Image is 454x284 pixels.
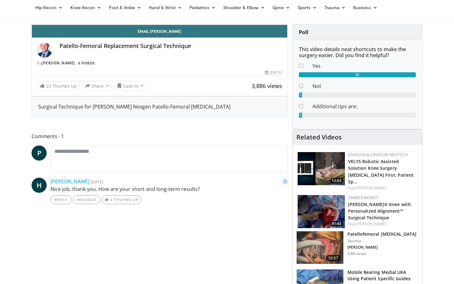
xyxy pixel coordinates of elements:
a: Johnson & Johnson MedTech [348,152,408,157]
a: Zimmer Biomet [348,195,378,200]
div: Surgical Technique for [PERSON_NAME] Nexgen Patello-Femoral [MEDICAL_DATA] [38,103,281,110]
img: f7686bec-90c9-46a3-90a7-090016086b12.150x105_q85_crop-smart_upscale.jpg [298,195,345,228]
img: abe8434e-c392-4864-8b80-6cc2396b85ec.150x105_q85_crop-smart_upscale.jpg [298,152,345,185]
strong: Poll [299,29,308,36]
span: 41:43 [330,221,343,227]
a: P [32,145,47,161]
h3: Mobile Bearing Medial UKA Using Patient Specific Guides [347,269,418,282]
dd: Yes [308,62,421,70]
a: Reply [50,195,72,204]
button: Share [82,81,112,91]
div: 1 [299,92,302,98]
div: [DATE] [265,70,282,75]
a: H [32,178,47,193]
a: VELYS Robotic Assisted Solution Knee Surgery [MEDICAL_DATA] First: Patient Sp… [348,158,414,184]
a: Message [73,195,101,204]
img: Avatar [37,43,52,58]
span: 1 [110,197,113,202]
a: [PERSON_NAME] [357,185,387,191]
a: [PERSON_NAME] [42,60,75,66]
a: Pediatrics [186,1,219,14]
a: Business [349,1,381,14]
h4: Patello-Femoral Replacement Surgical Technique [60,43,282,50]
button: Save to [114,81,146,91]
span: 3,886 views [252,82,282,90]
div: By [37,60,282,66]
a: 41:43 [298,195,345,228]
a: Email [PERSON_NAME] [32,25,287,38]
h4: Related Videos [296,133,342,141]
a: Sports [294,1,321,14]
div: 36 [299,72,416,77]
span: Comments 1 [32,132,288,140]
span: 23 [46,83,51,89]
a: 1 Thumbs Up [102,195,141,204]
a: 23 Thumbs Up [37,81,80,91]
div: Feat. [348,185,417,191]
p: [PERSON_NAME] [347,245,417,250]
a: 16:57 Patellofemoral [MEDICAL_DATA] 3bortho [PERSON_NAME] 9.8K views [296,231,418,264]
span: 16:57 [326,255,341,261]
a: [PERSON_NAME]® Knee with Personalized Alignment™ Surgical Technique [348,201,411,221]
p: 9.8K views [347,251,366,256]
dd: Not [308,82,421,90]
a: Knee Recon [67,1,105,14]
p: Nice job, thank you. How are your short and long-term results? [50,185,288,193]
a: Foot & Ankle [105,1,145,14]
p: 3bortho [347,239,417,244]
a: Spine [269,1,294,14]
a: [PERSON_NAME] [357,221,387,227]
img: 63302_3.png.150x105_q85_crop-smart_upscale.jpg [297,231,343,264]
div: Feat. [348,221,417,227]
a: Shoulder & Elbow [219,1,269,14]
small: [DATE] [91,179,103,185]
a: Trauma [321,1,349,14]
a: 6 Videos [76,60,97,66]
div: 1 [299,113,302,118]
span: 12:03 [330,178,343,184]
h6: This video details neat shortcuts to make the surgery easier. Did you find it helpful? [299,46,416,58]
dd: Additional tips are: [308,103,421,110]
a: Hand & Wrist [145,1,186,14]
a: Hip Recon [32,1,67,14]
a: [PERSON_NAME] [50,178,90,185]
a: 12:03 [298,152,345,185]
h3: Patellofemoral [MEDICAL_DATA] [347,231,417,237]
